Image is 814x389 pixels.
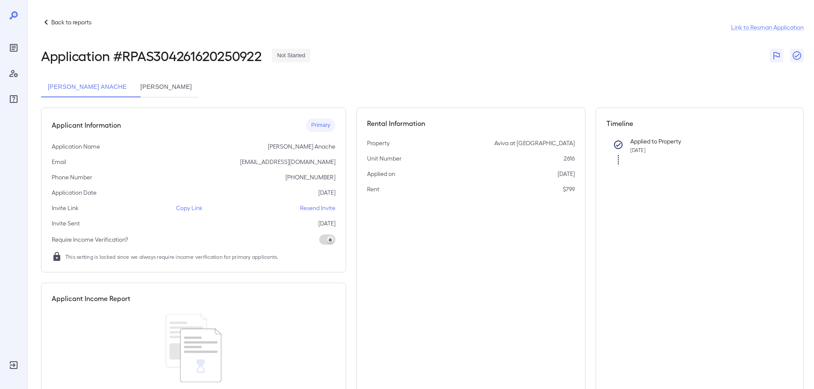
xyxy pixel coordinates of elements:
[52,158,66,166] p: Email
[176,204,203,212] p: Copy Link
[7,67,21,80] div: Manage Users
[606,118,793,129] h5: Timeline
[367,118,575,129] h5: Rental Information
[134,77,199,97] button: [PERSON_NAME]
[41,48,262,63] h2: Application # RPAS304261620250922
[367,185,379,193] p: Rent
[52,188,97,197] p: Application Date
[564,154,575,163] p: 2616
[52,235,128,244] p: Require Income Verification?
[41,77,134,97] button: [PERSON_NAME] Anache
[318,188,335,197] p: [DATE]
[51,18,91,26] p: Back to reports
[790,49,804,62] button: Close Report
[494,139,575,147] p: Aviva at [GEOGRAPHIC_DATA]
[558,170,575,178] p: [DATE]
[272,52,310,60] span: Not Started
[7,92,21,106] div: FAQ
[731,23,804,32] a: Link to Resman Application
[52,173,92,181] p: Phone Number
[367,139,390,147] p: Property
[367,154,402,163] p: Unit Number
[318,219,335,228] p: [DATE]
[563,185,575,193] p: $799
[306,121,335,129] span: Primary
[7,358,21,372] div: Log Out
[770,49,783,62] button: Flag Report
[630,137,780,146] p: Applied to Property
[630,147,646,153] span: [DATE]
[268,142,335,151] p: [PERSON_NAME] Anache
[7,41,21,55] div: Reports
[300,204,335,212] p: Resend Invite
[285,173,335,181] p: [PHONE_NUMBER]
[52,142,100,151] p: Application Name
[52,204,79,212] p: Invite Link
[52,293,130,304] h5: Applicant Income Report
[367,170,395,178] p: Applied on
[240,158,335,166] p: [EMAIL_ADDRESS][DOMAIN_NAME]
[52,120,121,130] h5: Applicant Information
[65,252,279,261] span: This setting is locked since we always require income verification for primary applicants.
[52,219,80,228] p: Invite Sent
